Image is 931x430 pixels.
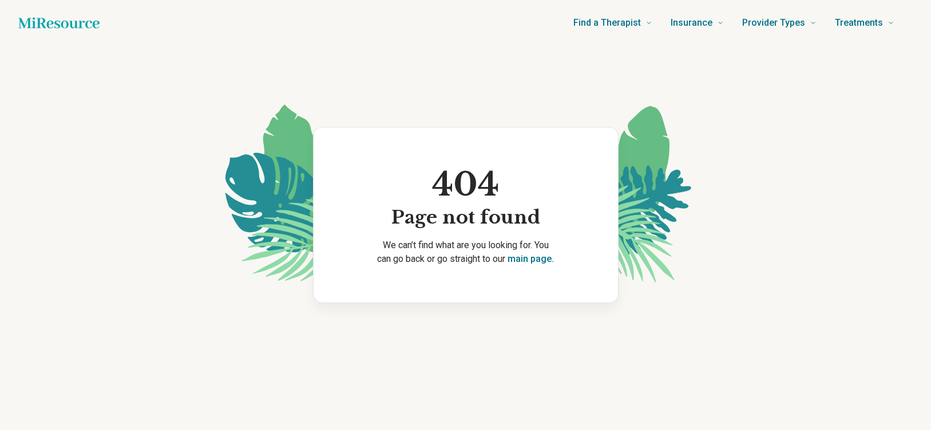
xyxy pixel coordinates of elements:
[391,206,540,230] span: Page not found
[391,164,540,206] span: 404
[573,15,641,31] span: Find a Therapist
[332,238,600,266] p: We can’t find what are you looking for. You can go back or go straight to our
[18,11,100,34] a: Home page
[508,253,554,264] a: main page.
[671,15,712,31] span: Insurance
[835,15,883,31] span: Treatments
[742,15,805,31] span: Provider Types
